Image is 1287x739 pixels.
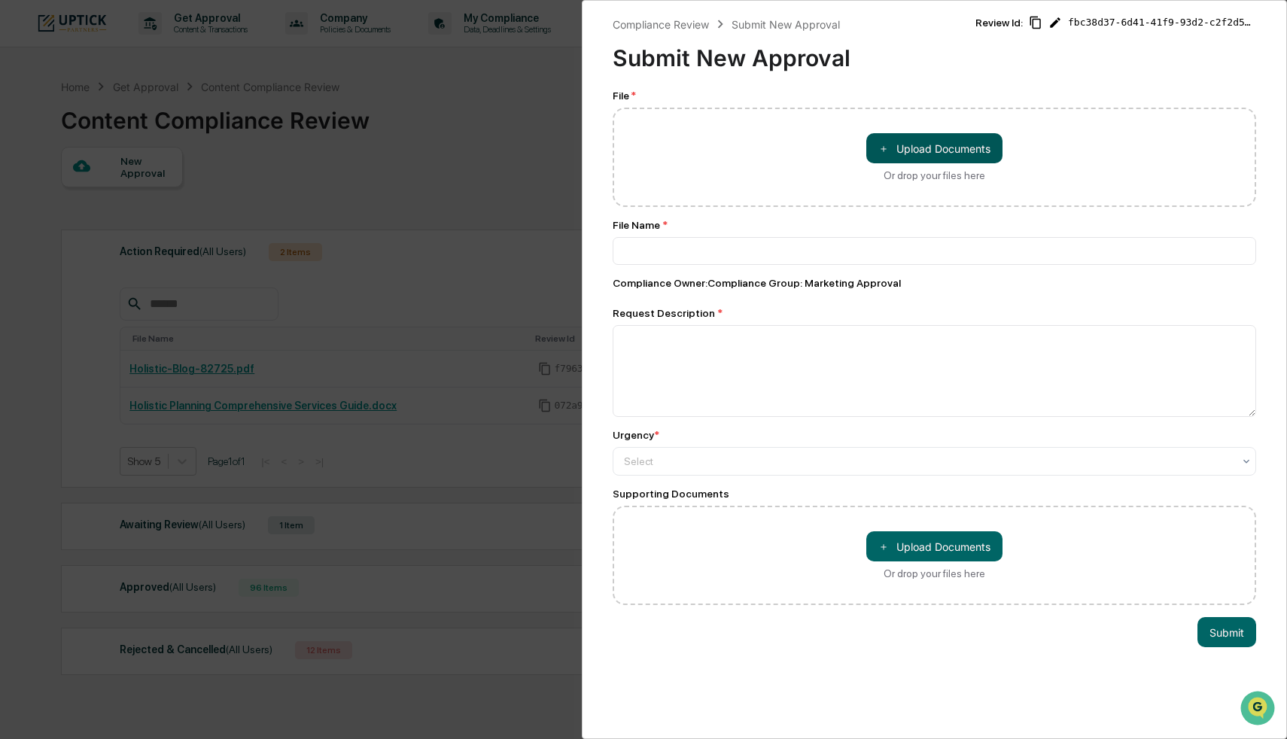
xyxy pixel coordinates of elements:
[613,307,1256,319] div: Request Description
[884,169,985,181] div: Or drop your files here
[15,220,27,232] div: 🔎
[1048,16,1062,29] span: Edit Review ID
[256,120,274,138] button: Start new chat
[51,115,247,130] div: Start new chat
[124,190,187,205] span: Attestations
[866,133,1003,163] button: Or drop your files here
[1197,617,1256,647] button: Submit
[732,18,840,31] div: Submit New Approval
[1029,16,1042,29] span: Copy Id
[613,429,659,441] div: Urgency
[30,218,95,233] span: Data Lookup
[109,191,121,203] div: 🗄️
[51,130,190,142] div: We're available if you need us!
[613,277,1256,289] div: Compliance Owner : Compliance Group: Marketing Approval
[884,567,985,579] div: Or drop your files here
[106,254,182,266] a: Powered byPylon
[15,115,42,142] img: 1746055101610-c473b297-6a78-478c-a979-82029cc54cd1
[15,191,27,203] div: 🖐️
[30,190,97,205] span: Preclearance
[103,184,193,211] a: 🗄️Attestations
[613,488,1256,500] div: Supporting Documents
[150,255,182,266] span: Pylon
[9,212,101,239] a: 🔎Data Lookup
[613,90,1256,102] div: File
[975,17,1023,29] span: Review Id:
[878,540,889,554] span: ＋
[9,184,103,211] a: 🖐️Preclearance
[1068,17,1256,29] span: fbc38d37-6d41-41f9-93d2-c2f2d5602b98
[1239,689,1279,730] iframe: Open customer support
[15,32,274,56] p: How can we help?
[878,141,889,156] span: ＋
[866,531,1003,561] button: Or drop your files here
[613,18,709,31] div: Compliance Review
[613,219,1256,231] div: File Name
[613,32,975,71] div: Submit New Approval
